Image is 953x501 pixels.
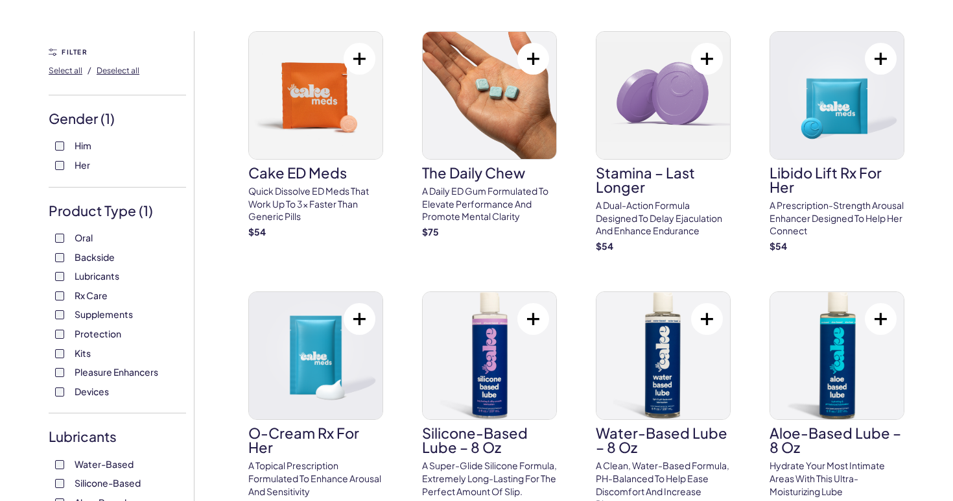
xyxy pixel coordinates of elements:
span: / [88,64,91,76]
img: Silicone-Based Lube – 8 oz [423,292,556,419]
input: Devices [55,387,64,397]
span: Devices [75,383,109,400]
span: Oral [75,229,93,246]
span: Rx Care [75,287,108,304]
img: Aloe-Based Lube – 8 oz [770,292,904,419]
input: Supplements [55,310,64,319]
span: Water-Based [75,456,134,472]
p: A Daily ED Gum Formulated To Elevate Performance And Promote Mental Clarity [422,185,557,223]
a: Stamina – Last LongerStamina – Last LongerA dual-action formula designed to delay ejaculation and... [596,31,731,252]
strong: $ 75 [422,226,439,238]
input: Silicone-Based [55,479,64,488]
span: Pleasure Enhancers [75,363,158,380]
p: A dual-action formula designed to delay ejaculation and enhance endurance [596,199,731,238]
button: Select all [49,60,82,80]
input: Her [55,161,64,170]
h3: Aloe-Based Lube – 8 oz [770,426,904,454]
p: A prescription-strength arousal enhancer designed to help her connect [770,199,904,238]
input: Water-Based [55,460,64,469]
h3: Libido Lift Rx For Her [770,165,904,194]
p: Quick dissolve ED Meds that work up to 3x faster than generic pills [248,185,383,223]
input: Oral [55,234,64,243]
strong: $ 54 [770,240,787,252]
img: Cake ED Meds [249,32,382,159]
a: Libido Lift Rx For HerLibido Lift Rx For HerA prescription-strength arousal enhancer designed to ... [770,31,904,252]
span: Him [75,137,91,154]
input: Protection [55,330,64,339]
a: The Daily ChewThe Daily ChewA Daily ED Gum Formulated To Elevate Performance And Promote Mental C... [422,31,557,238]
input: Backside [55,253,64,262]
input: Pleasure Enhancers [55,368,64,377]
span: Select all [49,66,82,75]
span: Lubricants [75,267,119,284]
h3: The Daily Chew [422,165,557,180]
a: Cake ED MedsCake ED MedsQuick dissolve ED Meds that work up to 3x faster than generic pills$54 [248,31,383,238]
img: Stamina – Last Longer [596,32,730,159]
p: Hydrate your most intimate areas with this ultra-moisturizing lube [770,459,904,498]
span: Kits [75,345,91,361]
h3: Silicone-Based Lube – 8 oz [422,426,557,454]
span: Supplements [75,306,133,323]
input: Kits [55,349,64,358]
strong: $ 54 [248,226,266,238]
input: Rx Care [55,291,64,300]
span: Protection [75,325,121,342]
img: Water-Based Lube – 8 oz [596,292,730,419]
img: Libido Lift Rx For Her [770,32,904,159]
img: O-Cream Rx for Her [249,292,382,419]
button: Deselect all [97,60,139,80]
h3: Water-Based Lube – 8 oz [596,426,731,454]
h3: Stamina – Last Longer [596,165,731,194]
span: Her [75,156,90,173]
input: Him [55,141,64,151]
h3: Cake ED Meds [248,165,383,180]
span: Deselect all [97,66,139,75]
h3: O-Cream Rx for Her [248,426,383,454]
strong: $ 54 [596,240,613,252]
span: Backside [75,249,115,265]
p: A super-glide silicone formula, extremely long-lasting for the perfect amount of slip. [422,459,557,498]
input: Lubricants [55,272,64,281]
img: The Daily Chew [423,32,556,159]
span: Silicone-Based [75,474,141,491]
p: A topical prescription formulated to enhance arousal and sensitivity [248,459,383,498]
